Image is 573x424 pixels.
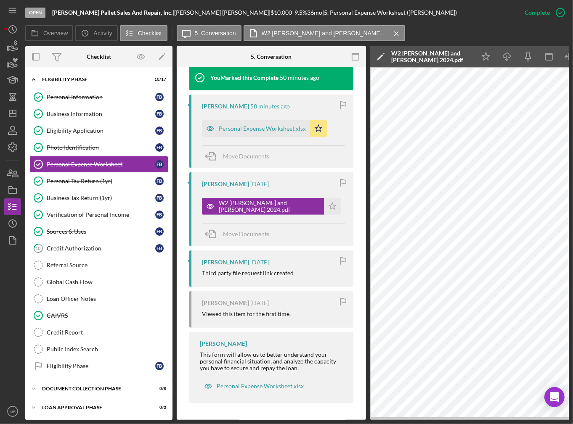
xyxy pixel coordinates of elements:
div: F B [155,194,164,202]
a: Referral Source [29,257,168,274]
div: Complete [525,4,550,21]
a: 10Credit AuthorizationFB [29,240,168,257]
div: F B [155,126,164,135]
div: F B [155,93,164,101]
button: W2 [PERSON_NAME] and [PERSON_NAME] 2024.pdf [244,25,405,41]
button: 5. Conversation [177,25,241,41]
div: Loan Approval Phase [42,405,145,410]
div: 36 mo [307,9,322,16]
div: [PERSON_NAME] [202,259,249,266]
button: W2 [PERSON_NAME] and [PERSON_NAME] 2024.pdf [202,198,341,215]
div: F B [155,227,164,236]
text: MR [10,409,16,414]
div: 0 / 8 [151,386,166,391]
div: 0 / 3 [151,405,166,410]
div: Referral Source [47,262,168,269]
div: Credit Authorization [47,245,155,252]
a: Business InformationFB [29,105,168,122]
div: Eligibility Phase [47,363,155,369]
div: Third party file request link created [202,270,294,277]
a: Personal InformationFB [29,89,168,105]
button: MR [4,403,21,420]
a: Eligibility ApplicationFB [29,122,168,139]
tspan: 10 [36,245,41,251]
div: Credit Report [47,329,168,336]
div: 10 / 17 [151,77,166,82]
a: Public Index Search [29,341,168,358]
a: Photo IdentificationFB [29,139,168,156]
div: 9.5 % [294,9,307,16]
div: F B [155,244,164,253]
div: Personal Tax Return (1yr) [47,178,155,184]
button: Activity [75,25,117,41]
time: 2025-08-28 02:20 [250,300,269,306]
label: W2 [PERSON_NAME] and [PERSON_NAME] 2024.pdf [262,30,388,37]
a: Global Cash Flow [29,274,168,290]
div: F B [155,110,164,118]
div: F B [155,143,164,152]
button: Move Documents [202,224,278,245]
div: Open Intercom Messenger [544,387,565,407]
time: 2025-08-28 02:35 [250,259,269,266]
a: Personal Expense WorksheetFB [29,156,168,173]
div: Personal Expense Worksheet.xlsx [219,125,306,132]
label: Overview [43,30,68,37]
div: F B [155,160,164,169]
div: Loan Officer Notes [47,295,168,302]
b: [PERSON_NAME] Pallet Sales And Repair, Inc. [52,9,172,16]
div: Checklist [87,53,111,60]
span: Move Documents [223,153,269,160]
div: 5. Conversation [251,53,292,60]
div: Public Index Search [47,346,168,353]
div: Eligibility Application [47,127,155,134]
div: Viewed this item for the first time. [202,311,291,317]
div: | 5. Personal Expense Worksheet ([PERSON_NAME]) [322,9,457,16]
div: Document Collection Phase [42,386,145,391]
div: [PERSON_NAME] [200,340,247,347]
label: Activity [93,30,112,37]
div: Personal Expense Worksheet [47,161,155,168]
a: Verification of Personal IncomeFB [29,206,168,223]
button: Complete [516,4,569,21]
a: Credit Report [29,324,168,341]
button: Personal Expense Worksheet.xlsx [200,378,308,395]
time: 2025-09-03 17:03 [250,103,290,110]
a: Eligibility PhaseFB [29,358,168,374]
div: You Marked this Complete [210,74,279,81]
div: CAIVRS [47,312,168,319]
button: Checklist [120,25,167,41]
div: Personal Expense Worksheet.xlsx [217,383,304,390]
div: F B [155,362,164,370]
a: Loan Officer Notes [29,290,168,307]
button: Move Documents [202,146,278,167]
div: [PERSON_NAME] [PERSON_NAME] | [174,9,271,16]
time: 2025-08-28 20:00 [250,181,269,187]
div: [PERSON_NAME] [202,181,249,187]
div: Business Tax Return (1yr) [47,195,155,201]
label: Checklist [138,30,162,37]
label: 5. Conversation [195,30,236,37]
button: Overview [25,25,73,41]
div: [PERSON_NAME] [202,103,249,110]
a: CAIVRS [29,307,168,324]
time: 2025-09-03 17:11 [280,74,319,81]
div: Open [25,8,45,18]
div: Photo Identification [47,144,155,151]
div: Business Information [47,111,155,117]
div: Personal Information [47,94,155,100]
span: Move Documents [223,230,269,237]
div: [PERSON_NAME] [202,300,249,306]
span: $10,000 [271,9,292,16]
a: Sources & UsesFB [29,223,168,240]
a: Business Tax Return (1yr)FB [29,190,168,206]
div: F B [155,211,164,219]
div: Global Cash Flow [47,279,168,285]
div: W2 [PERSON_NAME] and [PERSON_NAME] 2024.pdf [219,200,320,213]
div: This form will allow us to better understand your personal financial situation, and analyze the c... [200,351,345,371]
div: F B [155,177,164,185]
div: Eligibility Phase [42,77,145,82]
a: Personal Tax Return (1yr)FB [29,173,168,190]
div: | [52,9,174,16]
div: Verification of Personal Income [47,211,155,218]
div: W2 [PERSON_NAME] and [PERSON_NAME] 2024.pdf [391,50,471,63]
